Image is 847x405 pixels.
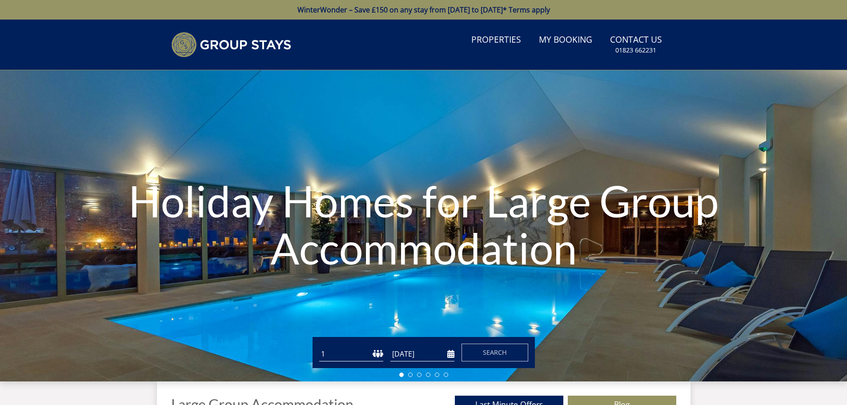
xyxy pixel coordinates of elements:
small: 01823 662231 [615,46,656,55]
input: Arrival Date [390,347,454,361]
h1: Holiday Homes for Large Group Accommodation [127,160,720,289]
a: Properties [468,30,525,50]
img: Group Stays [171,32,291,57]
button: Search [462,344,528,361]
span: Search [483,348,507,357]
a: My Booking [535,30,596,50]
a: Contact Us01823 662231 [606,30,666,59]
